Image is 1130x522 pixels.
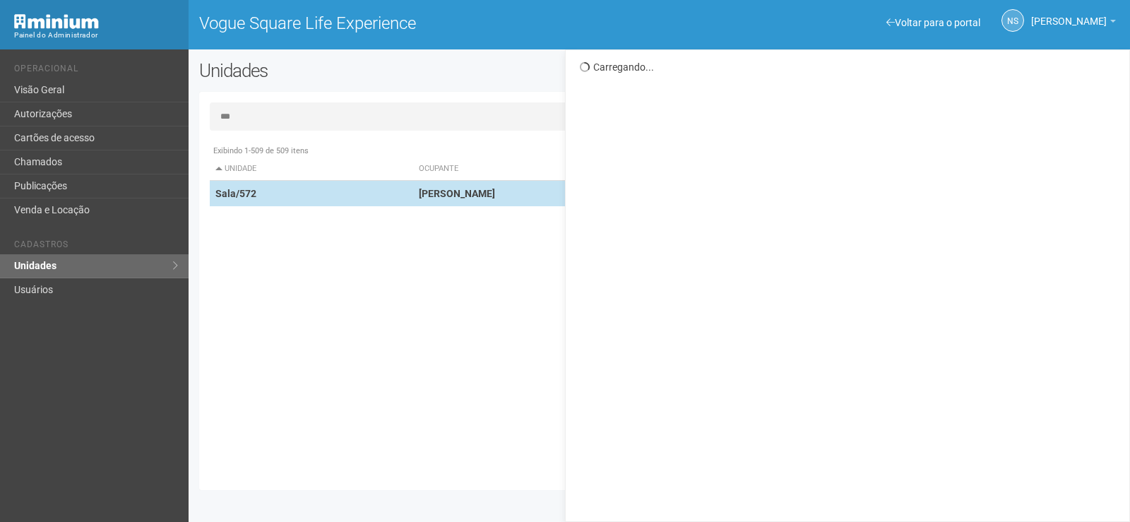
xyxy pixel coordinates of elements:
h2: Unidades [199,60,571,81]
strong: [PERSON_NAME] [419,188,495,199]
a: [PERSON_NAME] [1031,18,1116,29]
span: Nicolle Silva [1031,2,1107,27]
div: Exibindo 1-509 de 509 itens [210,145,1111,158]
img: Minium [14,14,99,29]
h1: Vogue Square Life Experience [199,14,649,32]
div: Carregando... [580,61,1119,73]
div: Painel do Administrador [14,29,178,42]
a: Voltar para o portal [886,17,980,28]
th: Ocupante: activate to sort column ascending [413,158,785,181]
th: Unidade: activate to sort column descending [210,158,413,181]
strong: Sala/572 [215,188,256,199]
a: NS [1001,9,1024,32]
li: Operacional [14,64,178,78]
li: Cadastros [14,239,178,254]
